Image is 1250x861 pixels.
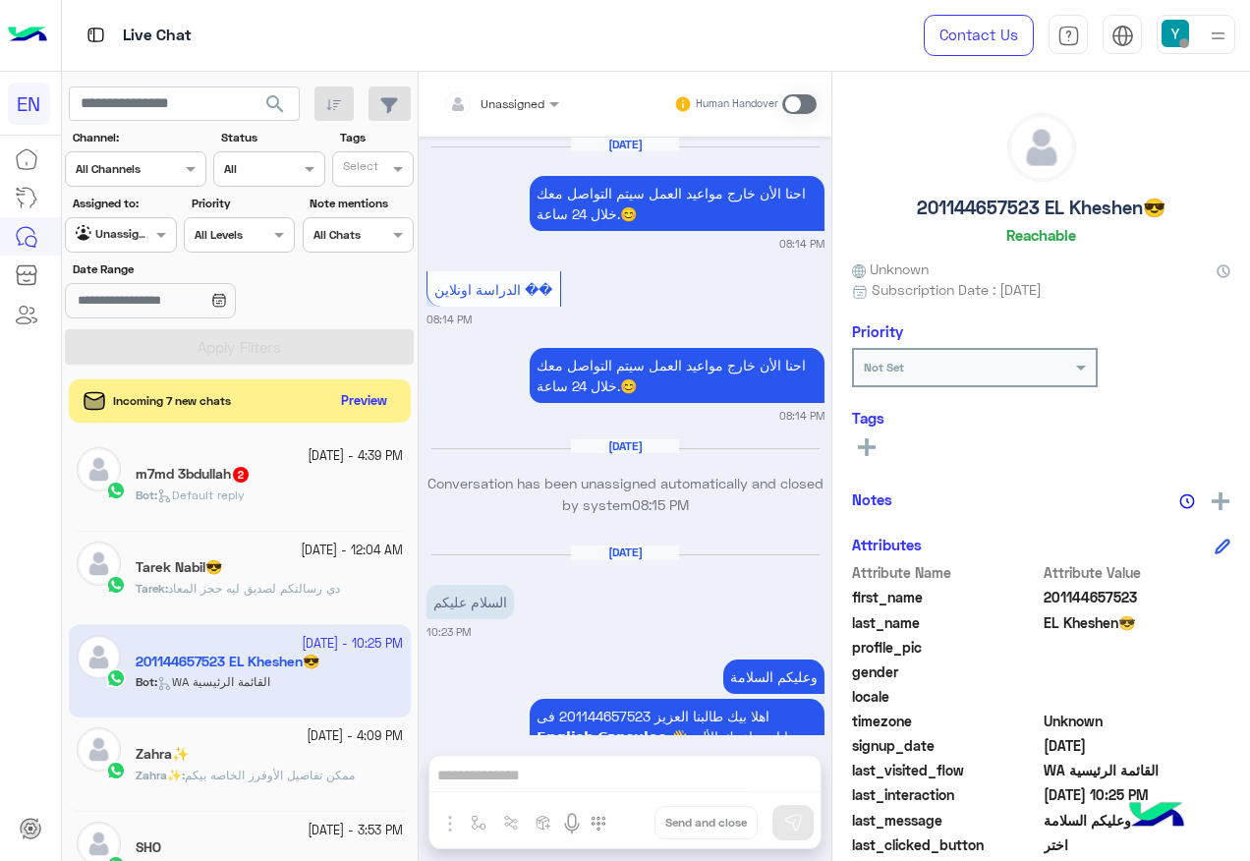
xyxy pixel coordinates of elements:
[1044,711,1231,731] span: Unknown
[77,727,121,772] img: defaultAdmin.png
[136,768,185,782] b: :
[1008,114,1075,181] img: defaultAdmin.png
[221,129,322,146] label: Status
[1212,492,1229,510] img: add
[136,488,157,502] b: :
[192,195,293,212] label: Priority
[852,784,1040,805] span: last_interaction
[136,466,251,483] h5: m7md 3bdullah
[73,195,174,212] label: Assigned to:
[852,562,1040,583] span: Attribute Name
[1044,612,1231,633] span: EL Kheshen😎
[252,86,300,129] button: search
[872,279,1042,300] span: Subscription Date : [DATE]
[123,23,192,49] p: Live Chat
[696,96,778,112] small: Human Handover
[308,822,403,840] small: [DATE] - 3:53 PM
[106,575,126,595] img: WhatsApp
[310,195,411,212] label: Note mentions
[571,545,679,559] h6: [DATE]
[1122,782,1191,851] img: hulul-logo.png
[779,236,824,252] small: 08:14 PM
[1044,760,1231,780] span: WA القائمة الرئيسية
[1044,562,1231,583] span: Attribute Value
[434,281,552,298] span: الدراسة اونلاين ��
[136,559,222,576] h5: Tarek Nabil😎
[654,806,758,839] button: Send and close
[185,768,355,782] span: ممكن تفاصيل الأوفرز الخاصه بيكم
[530,348,824,403] p: 2/11/2024, 8:14 PM
[426,312,472,327] small: 08:14 PM
[632,496,689,513] span: 08:15 PM
[571,439,679,453] h6: [DATE]
[136,839,161,856] h5: SHO
[426,585,514,619] p: 11/10/2025, 10:23 PM
[481,96,544,111] span: Unassigned
[852,490,892,508] h6: Notes
[8,83,50,125] div: EN
[852,587,1040,607] span: first_name
[723,660,824,694] p: 11/10/2025, 10:23 PM
[136,581,165,596] span: Tarek
[333,387,396,416] button: Preview
[106,481,126,500] img: WhatsApp
[852,834,1040,855] span: last_clicked_button
[84,23,108,47] img: tab
[157,488,245,502] span: Default reply
[1044,784,1231,805] span: 2025-10-11T19:25:42.675Z
[924,15,1034,56] a: Contact Us
[1044,587,1231,607] span: 201144657523
[1044,661,1231,682] span: null
[1162,20,1189,47] img: userImage
[233,467,249,483] span: 2
[1044,735,1231,756] span: 2024-11-02T18:13:34.684Z
[73,260,293,278] label: Date Range
[106,761,126,780] img: WhatsApp
[73,129,204,146] label: Channel:
[1057,25,1080,47] img: tab
[852,810,1040,831] span: last_message
[530,176,824,231] p: 2/11/2024, 8:14 PM
[113,392,231,410] span: Incoming 7 new chats
[307,727,403,746] small: [DATE] - 4:09 PM
[852,258,929,279] span: Unknown
[852,612,1040,633] span: last_name
[77,542,121,586] img: defaultAdmin.png
[308,447,403,466] small: [DATE] - 4:39 PM
[301,542,403,560] small: [DATE] - 12:04 AM
[1044,686,1231,707] span: null
[852,637,1040,658] span: profile_pic
[65,329,414,365] button: Apply Filters
[852,322,903,340] h6: Priority
[1044,810,1231,831] span: وعليكم السلامة
[426,624,471,640] small: 10:23 PM
[1044,834,1231,855] span: اختر
[263,92,287,116] span: search
[1206,24,1230,48] img: profile
[852,711,1040,731] span: timezone
[852,760,1040,780] span: last_visited_flow
[136,768,182,782] span: Zahra✨️
[852,735,1040,756] span: signup_date
[168,581,340,596] span: دي رسالتكم لصديق ليه حجز المعاد
[852,661,1040,682] span: gender
[77,447,121,491] img: defaultAdmin.png
[1179,493,1195,509] img: notes
[1006,226,1076,244] h6: Reachable
[917,197,1165,219] h5: 201144657523 EL Kheshen😎
[779,408,824,424] small: 08:14 PM
[340,157,378,180] div: Select
[136,488,154,502] span: Bot
[426,473,824,515] p: Conversation has been unassigned automatically and closed by system
[852,686,1040,707] span: locale
[340,129,412,146] label: Tags
[530,699,824,795] p: 11/10/2025, 10:23 PM
[1111,25,1134,47] img: tab
[1049,15,1088,56] a: tab
[852,536,922,553] h6: Attributes
[571,138,679,151] h6: [DATE]
[136,581,168,596] b: :
[136,746,189,763] h5: Zahra✨️
[852,409,1230,427] h6: Tags
[864,360,904,374] b: Not Set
